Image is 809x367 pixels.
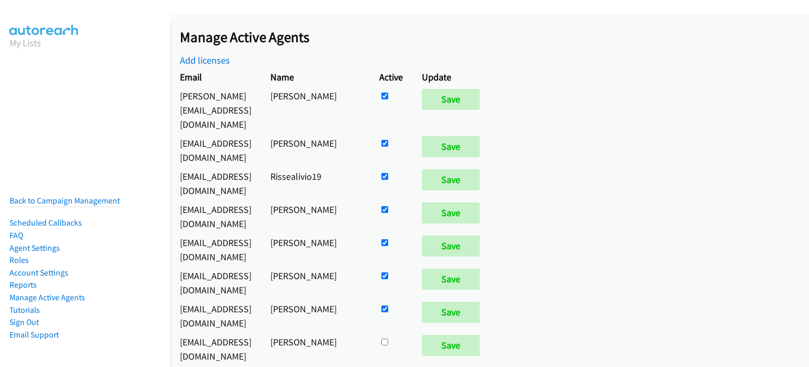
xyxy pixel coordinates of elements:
[261,332,370,365] td: [PERSON_NAME]
[170,200,261,233] td: [EMAIL_ADDRESS][DOMAIN_NAME]
[261,167,370,200] td: Rissealivio19
[9,317,39,327] a: Sign Out
[9,305,40,315] a: Tutorials
[9,268,68,278] a: Account Settings
[170,167,261,200] td: [EMAIL_ADDRESS][DOMAIN_NAME]
[422,236,480,257] input: Save
[9,255,29,265] a: Roles
[170,86,261,134] td: [PERSON_NAME][EMAIL_ADDRESS][DOMAIN_NAME]
[170,266,261,299] td: [EMAIL_ADDRESS][DOMAIN_NAME]
[9,280,37,290] a: Reports
[9,218,82,228] a: Scheduled Callbacks
[180,28,809,46] h2: Manage Active Agents
[422,89,480,110] input: Save
[9,37,41,49] a: My Lists
[9,230,23,240] a: FAQ
[170,67,261,86] th: Email
[170,299,261,332] td: [EMAIL_ADDRESS][DOMAIN_NAME]
[422,136,480,157] input: Save
[422,335,480,356] input: Save
[9,243,60,253] a: Agent Settings
[9,292,85,302] a: Manage Active Agents
[261,86,370,134] td: [PERSON_NAME]
[9,330,59,340] a: Email Support
[261,266,370,299] td: [PERSON_NAME]
[261,134,370,167] td: [PERSON_NAME]
[170,332,261,365] td: [EMAIL_ADDRESS][DOMAIN_NAME]
[422,202,480,223] input: Save
[261,299,370,332] td: [PERSON_NAME]
[180,54,230,66] a: Add licenses
[170,233,261,266] td: [EMAIL_ADDRESS][DOMAIN_NAME]
[370,67,412,86] th: Active
[261,200,370,233] td: [PERSON_NAME]
[422,302,480,323] input: Save
[170,134,261,167] td: [EMAIL_ADDRESS][DOMAIN_NAME]
[261,67,370,86] th: Name
[261,233,370,266] td: [PERSON_NAME]
[422,269,480,290] input: Save
[422,169,480,190] input: Save
[412,67,494,86] th: Update
[9,196,120,206] a: Back to Campaign Management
